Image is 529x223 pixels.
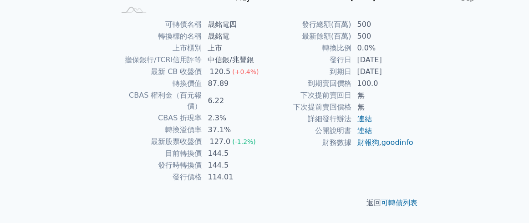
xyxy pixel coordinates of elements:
td: 轉換標的名稱 [115,30,202,42]
a: 連結 [357,126,371,135]
td: 公開說明書 [264,125,351,137]
td: CBAS 折現率 [115,112,202,124]
td: 到期賣回價格 [264,78,351,89]
td: 最新股票收盤價 [115,136,202,148]
td: 財務數據 [264,137,351,149]
td: 到期日 [264,66,351,78]
p: 返回 [104,198,425,208]
td: 目前轉換價 [115,148,202,159]
a: 可轉債列表 [381,198,417,207]
td: 37.1% [202,124,264,136]
td: 100.0 [351,78,414,89]
div: 127.0 [208,136,232,147]
td: 144.5 [202,148,264,159]
td: 最新 CB 收盤價 [115,66,202,78]
td: , [351,137,414,149]
td: 晟銘電 [202,30,264,42]
a: 財報狗 [357,138,379,147]
td: 上市 [202,42,264,54]
td: 114.01 [202,171,264,183]
div: 120.5 [208,66,232,77]
td: 最新餘額(百萬) [264,30,351,42]
td: 0.0% [351,42,414,54]
span: (+0.4%) [232,68,259,75]
td: 87.89 [202,78,264,89]
td: 可轉債名稱 [115,19,202,30]
td: 發行日 [264,54,351,66]
td: 500 [351,30,414,42]
a: goodinfo [381,138,413,147]
td: 轉換價值 [115,78,202,89]
td: 上市櫃別 [115,42,202,54]
td: 144.5 [202,159,264,171]
td: 晟銘電四 [202,19,264,30]
td: CBAS 權利金（百元報價） [115,89,202,112]
span: (-1.2%) [232,138,256,145]
td: 轉換比例 [264,42,351,54]
td: 擔保銀行/TCRI信用評等 [115,54,202,66]
td: [DATE] [351,66,414,78]
td: 發行時轉換價 [115,159,202,171]
td: 500 [351,19,414,30]
td: 中信銀/兆豐銀 [202,54,264,66]
td: 發行價格 [115,171,202,183]
td: 2.3% [202,112,264,124]
td: 無 [351,101,414,113]
td: 下次提前賣回價格 [264,101,351,113]
a: 連結 [357,114,371,123]
td: 發行總額(百萬) [264,19,351,30]
td: 詳細發行辦法 [264,113,351,125]
td: 轉換溢價率 [115,124,202,136]
td: [DATE] [351,54,414,66]
td: 6.22 [202,89,264,112]
td: 下次提前賣回日 [264,89,351,101]
td: 無 [351,89,414,101]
